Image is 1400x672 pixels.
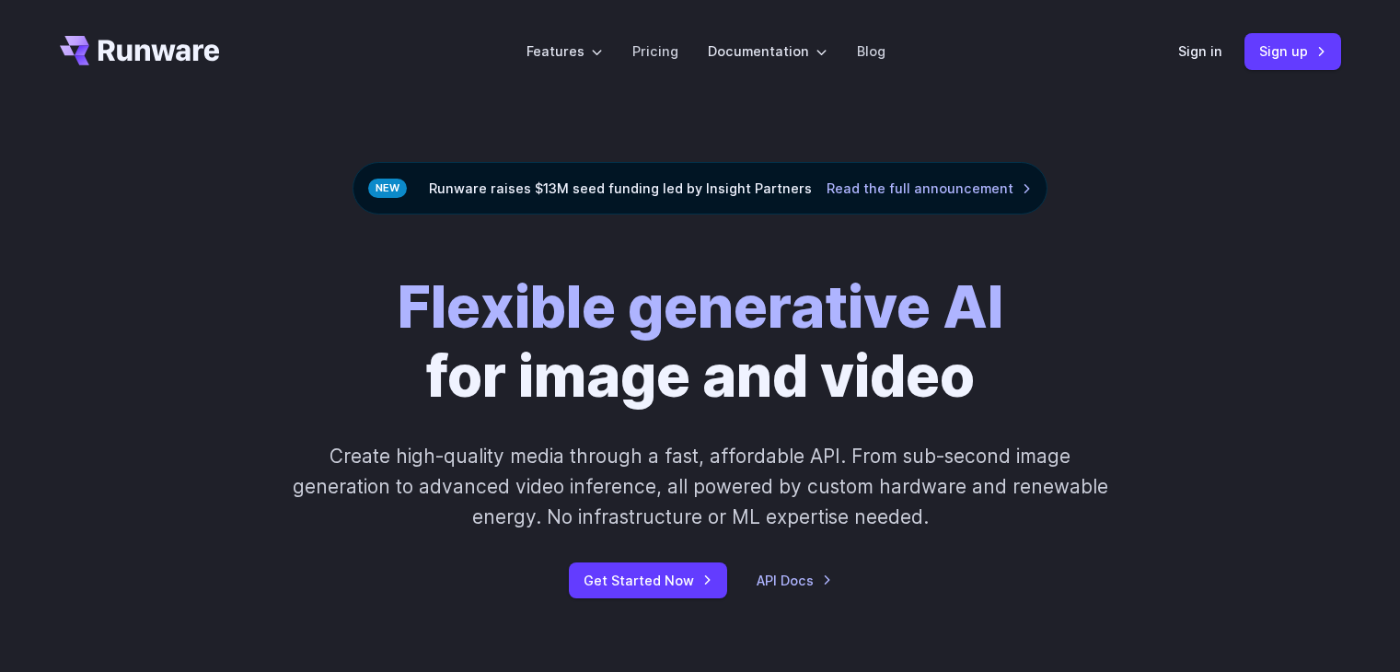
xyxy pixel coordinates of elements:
[857,41,885,62] a: Blog
[290,441,1110,533] p: Create high-quality media through a fast, affordable API. From sub-second image generation to adv...
[398,272,1003,342] strong: Flexible generative AI
[1178,41,1222,62] a: Sign in
[1244,33,1341,69] a: Sign up
[60,36,220,65] a: Go to /
[632,41,678,62] a: Pricing
[398,273,1003,411] h1: for image and video
[827,178,1032,199] a: Read the full announcement
[569,562,727,598] a: Get Started Now
[353,162,1047,214] div: Runware raises $13M seed funding led by Insight Partners
[708,41,827,62] label: Documentation
[526,41,603,62] label: Features
[757,570,832,591] a: API Docs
